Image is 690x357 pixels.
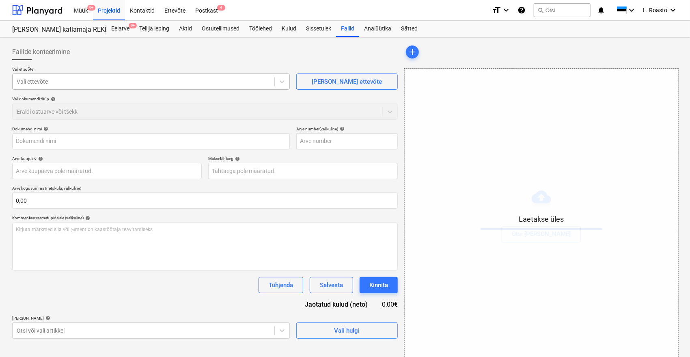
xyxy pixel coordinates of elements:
p: Vali ettevõte [12,67,290,74]
p: Laetakse üles [481,214,602,224]
div: [PERSON_NAME] [12,316,290,321]
input: Tähtaega pole määratud [208,163,398,179]
span: 9+ [87,5,95,11]
span: help [37,156,43,161]
button: [PERSON_NAME] ettevõte [296,74,398,90]
div: Arve kuupäev [12,156,202,161]
a: Ostutellimused [197,21,244,37]
div: Salvesta [320,280,343,290]
span: 4 [217,5,225,11]
div: Dokumendi nimi [12,126,290,132]
input: Arve kuupäeva pole määratud. [12,163,202,179]
span: help [338,126,345,131]
i: keyboard_arrow_down [668,5,678,15]
p: Arve kogusumma (netokulu, valikuline) [12,186,398,193]
div: Tühjenda [269,280,293,290]
a: Tellija leping [134,21,174,37]
div: [PERSON_NAME] ettevõte [312,76,382,87]
input: Arve kogusumma (netokulu, valikuline) [12,193,398,209]
a: Töölehed [244,21,277,37]
a: Sissetulek [301,21,336,37]
div: 0,00€ [381,300,398,309]
div: Eelarve [106,21,134,37]
span: 9+ [129,23,137,28]
span: add [408,47,417,57]
a: Failid [336,21,359,37]
i: notifications [597,5,605,15]
a: Eelarve9+ [106,21,134,37]
i: format_size [492,5,501,15]
i: keyboard_arrow_down [627,5,636,15]
div: Kinnita [369,280,388,290]
span: help [44,316,50,320]
button: Otsi [534,3,591,17]
span: help [84,216,90,221]
div: Jaotatud kulud (neto) [292,300,381,309]
span: Failide konteerimine [12,47,70,57]
div: [PERSON_NAME] katlamaja REKK [12,26,97,34]
button: Tühjenda [259,277,303,293]
span: help [49,97,56,102]
div: Arve number (valikuline) [296,126,398,132]
button: Vali hulgi [296,322,398,339]
div: Kommentaar raamatupidajale (valikuline) [12,215,398,221]
i: keyboard_arrow_down [501,5,511,15]
i: Abikeskus [517,5,526,15]
a: Kulud [277,21,301,37]
a: Aktid [174,21,197,37]
input: Arve number [296,133,398,149]
div: Maksetähtaeg [208,156,398,161]
div: Vali dokumendi tüüp [12,96,398,102]
input: Dokumendi nimi [12,133,290,149]
div: Vali hulgi [334,325,360,336]
button: Salvesta [310,277,353,293]
span: help [42,126,48,131]
span: help [233,156,240,161]
span: L. Roasto [643,7,667,13]
a: Sätted [396,21,423,37]
button: Kinnita [360,277,398,293]
a: Analüütika [359,21,396,37]
span: search [537,7,544,13]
